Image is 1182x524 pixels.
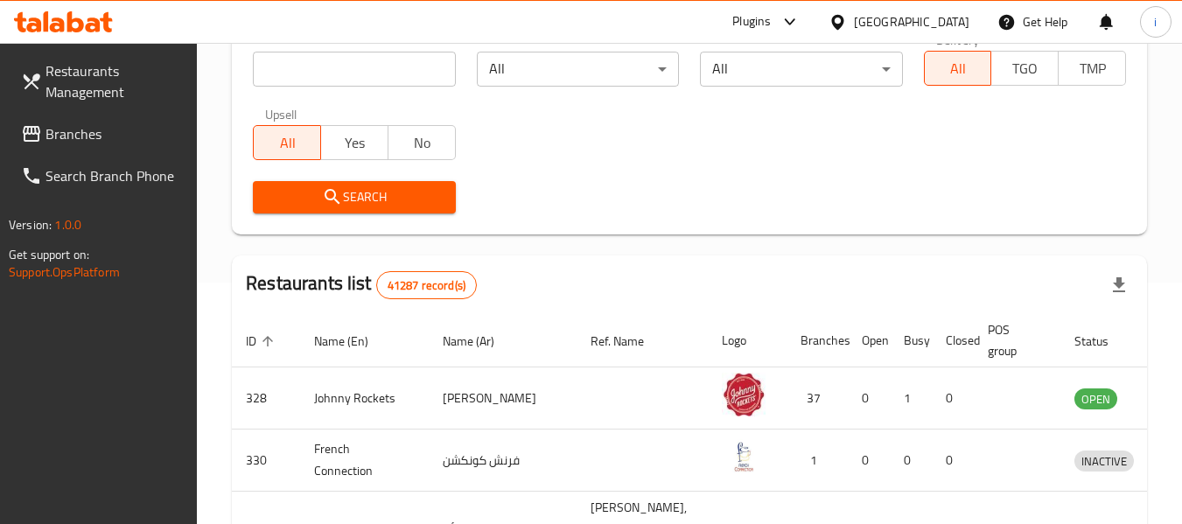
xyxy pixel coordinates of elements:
[388,125,456,160] button: No
[253,181,455,213] button: Search
[54,213,81,236] span: 1.0.0
[932,430,974,492] td: 0
[890,314,932,367] th: Busy
[300,430,429,492] td: French Connection
[376,271,477,299] div: Total records count
[848,314,890,367] th: Open
[300,367,429,430] td: Johnny Rockets
[1058,51,1126,86] button: TMP
[45,123,184,144] span: Branches
[253,52,455,87] input: Search for restaurant name or ID..
[314,331,391,352] span: Name (En)
[854,12,969,31] div: [GEOGRAPHIC_DATA]
[1074,388,1117,409] div: OPEN
[9,213,52,236] span: Version:
[261,130,314,156] span: All
[1066,56,1119,81] span: TMP
[9,261,120,283] a: Support.OpsPlatform
[990,51,1059,86] button: TGO
[1154,12,1157,31] span: i
[232,430,300,492] td: 330
[429,430,577,492] td: فرنش كونكشن
[932,314,974,367] th: Closed
[924,51,992,86] button: All
[45,165,184,186] span: Search Branch Phone
[7,113,198,155] a: Branches
[890,367,932,430] td: 1
[722,373,766,416] img: Johnny Rockets
[700,52,902,87] div: All
[1074,389,1117,409] span: OPEN
[936,33,980,45] label: Delivery
[9,243,89,266] span: Get support on:
[395,130,449,156] span: No
[253,125,321,160] button: All
[722,435,766,479] img: French Connection
[7,155,198,197] a: Search Branch Phone
[708,314,787,367] th: Logo
[787,430,848,492] td: 1
[443,331,517,352] span: Name (Ar)
[932,367,974,430] td: 0
[988,319,1039,361] span: POS group
[890,430,932,492] td: 0
[591,331,667,352] span: Ref. Name
[265,108,297,120] label: Upsell
[267,186,441,208] span: Search
[377,277,476,294] span: 41287 record(s)
[787,314,848,367] th: Branches
[1074,451,1134,472] span: INACTIVE
[848,367,890,430] td: 0
[328,130,381,156] span: Yes
[732,11,771,32] div: Plugins
[246,331,279,352] span: ID
[7,50,198,113] a: Restaurants Management
[1074,331,1131,352] span: Status
[998,56,1052,81] span: TGO
[246,270,477,299] h2: Restaurants list
[477,52,679,87] div: All
[848,430,890,492] td: 0
[429,367,577,430] td: [PERSON_NAME]
[787,367,848,430] td: 37
[320,125,388,160] button: Yes
[1098,264,1140,306] div: Export file
[932,56,985,81] span: All
[1074,451,1134,472] div: INACTIVE
[232,367,300,430] td: 328
[45,60,184,102] span: Restaurants Management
